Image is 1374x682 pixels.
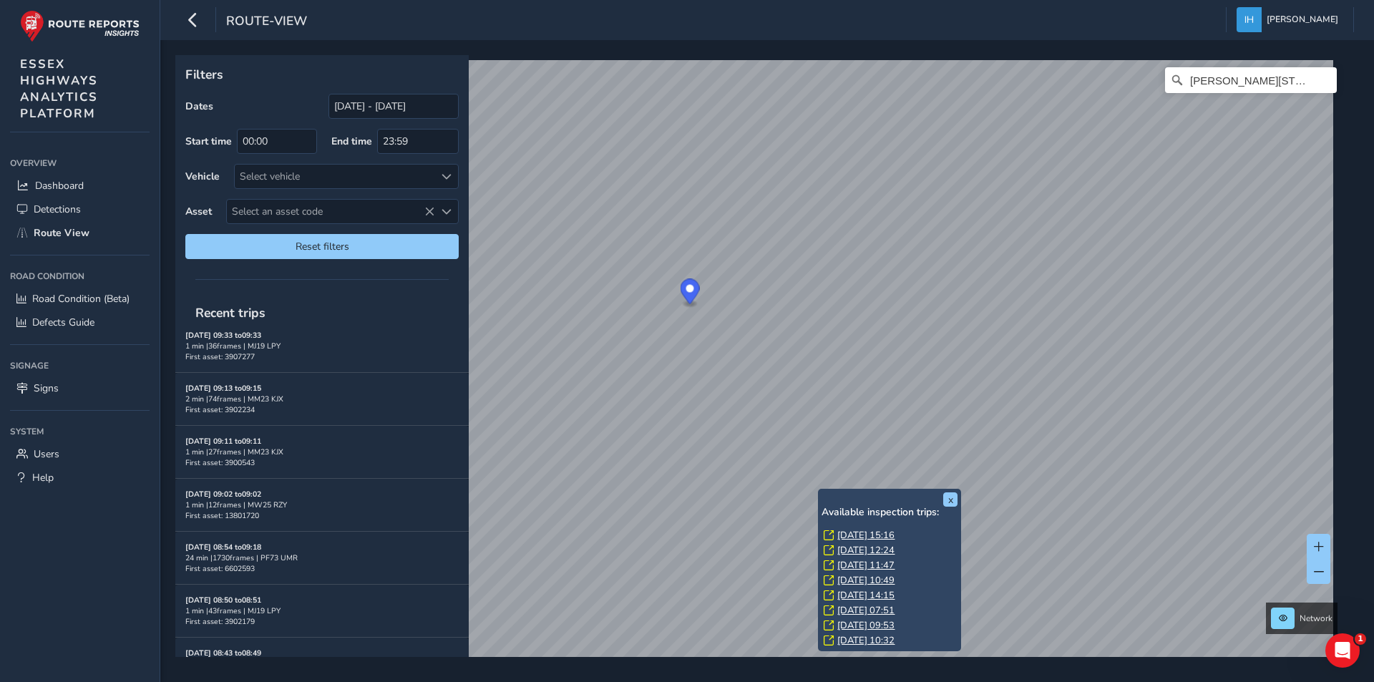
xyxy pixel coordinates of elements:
[10,198,150,221] a: Detections
[235,165,434,188] div: Select vehicle
[837,529,895,542] a: [DATE] 15:16
[20,56,98,122] span: ESSEX HIGHWAYS ANALYTICS PLATFORM
[837,589,895,602] a: [DATE] 14:15
[1237,7,1343,32] button: [PERSON_NAME]
[185,552,459,563] div: 24 min | 1730 frames | PF73 UMR
[185,457,255,468] span: First asset: 3900543
[1165,67,1337,93] input: Search
[185,542,261,552] strong: [DATE] 08:54 to 09:18
[185,383,261,394] strong: [DATE] 09:13 to 09:15
[34,203,81,216] span: Detections
[185,294,276,331] span: Recent trips
[10,355,150,376] div: Signage
[10,466,150,489] a: Help
[10,287,150,311] a: Road Condition (Beta)
[10,221,150,245] a: Route View
[35,179,84,193] span: Dashboard
[822,507,958,519] h6: Available inspection trips:
[10,311,150,334] a: Defects Guide
[185,330,261,341] strong: [DATE] 09:33 to 09:33
[837,649,895,662] a: [DATE] 14:30
[185,648,261,658] strong: [DATE] 08:43 to 08:49
[10,421,150,442] div: System
[34,226,89,240] span: Route View
[837,604,895,617] a: [DATE] 07:51
[185,65,459,84] p: Filters
[1300,613,1332,624] span: Network
[1267,7,1338,32] span: [PERSON_NAME]
[34,381,59,395] span: Signs
[943,492,958,507] button: x
[185,510,259,521] span: First asset: 13801720
[185,605,459,616] div: 1 min | 43 frames | MJ19 LPY
[10,174,150,198] a: Dashboard
[32,316,94,329] span: Defects Guide
[10,442,150,466] a: Users
[331,135,372,148] label: End time
[10,376,150,400] a: Signs
[837,574,895,587] a: [DATE] 10:49
[20,10,140,42] img: rr logo
[185,404,255,415] span: First asset: 3902234
[185,436,261,447] strong: [DATE] 09:11 to 09:11
[185,170,220,183] label: Vehicle
[180,60,1333,673] canvas: Map
[185,135,232,148] label: Start time
[226,12,307,32] span: route-view
[32,471,54,484] span: Help
[1325,633,1360,668] iframe: Intercom live chat
[1355,633,1366,645] span: 1
[837,544,895,557] a: [DATE] 12:24
[227,200,434,223] span: Select an asset code
[185,351,255,362] span: First asset: 3907277
[34,447,59,461] span: Users
[10,266,150,287] div: Road Condition
[185,447,459,457] div: 1 min | 27 frames | MM23 KJX
[185,563,255,574] span: First asset: 6602593
[32,292,130,306] span: Road Condition (Beta)
[10,152,150,174] div: Overview
[681,279,700,308] div: Map marker
[837,634,895,647] a: [DATE] 10:32
[185,205,212,218] label: Asset
[1237,7,1262,32] img: diamond-layout
[185,500,459,510] div: 1 min | 12 frames | MW25 RZY
[185,595,261,605] strong: [DATE] 08:50 to 08:51
[185,616,255,627] span: First asset: 3902179
[434,200,458,223] div: Select an asset code
[185,394,459,404] div: 2 min | 74 frames | MM23 KJX
[185,99,213,113] label: Dates
[185,341,459,351] div: 1 min | 36 frames | MJ19 LPY
[185,489,261,500] strong: [DATE] 09:02 to 09:02
[185,234,459,259] button: Reset filters
[837,619,895,632] a: [DATE] 09:53
[196,240,448,253] span: Reset filters
[837,559,895,572] a: [DATE] 11:47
